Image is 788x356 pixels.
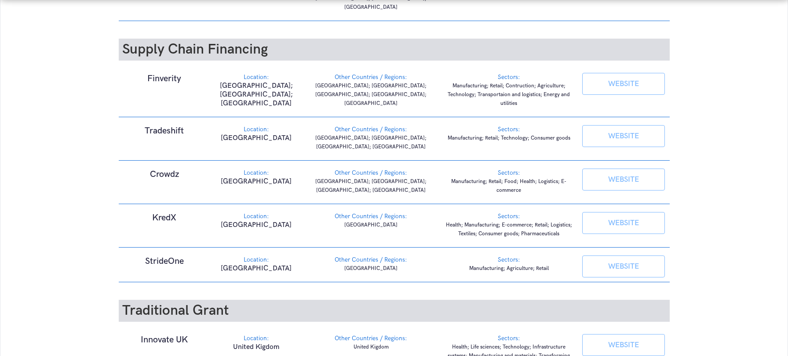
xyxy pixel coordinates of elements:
h1: Finverity [123,73,206,84]
a: WEBSITE [582,125,665,147]
p: Health; Manufacturing; E-commerce; Retail; Logistics; Textiles; Consumer goods; Pharmaceuticals [444,221,573,238]
div: Location: [215,212,298,221]
div: Location: [215,334,298,343]
a: WEBSITE [582,334,665,356]
p: [GEOGRAPHIC_DATA] [215,264,298,273]
div: Other Countries / Regions: [306,212,435,221]
h1: Crowdz [123,169,206,180]
p: [GEOGRAPHIC_DATA] [215,134,298,143]
a: WEBSITE [582,212,665,234]
p: United Kigdom [306,343,435,352]
p: [GEOGRAPHIC_DATA] [306,221,435,230]
p: [GEOGRAPHIC_DATA]; [GEOGRAPHIC_DATA]; [GEOGRAPHIC_DATA]; [GEOGRAPHIC_DATA] [306,134,435,151]
h2: Supply Chain Financing [119,39,670,61]
h1: Tradeshift [123,125,206,137]
p: United Kigdom [215,343,298,352]
div: Location: [215,169,298,177]
div: Sectors: [444,125,573,134]
h1: KredX [123,212,206,223]
p: [GEOGRAPHIC_DATA]; [GEOGRAPHIC_DATA]; [GEOGRAPHIC_DATA]; [GEOGRAPHIC_DATA]; [GEOGRAPHIC_DATA] [306,82,435,108]
p: [GEOGRAPHIC_DATA] [215,221,298,230]
p: Manufacturing; Retail; Food; Health; Logistics; E-commerce [444,177,573,195]
p: Manufacturing; Agriculture; Retail [444,264,573,273]
div: Location: [215,73,298,82]
div: Sectors: [444,255,573,264]
div: Other Countries / Regions: [306,334,435,343]
div: Other Countries / Regions: [306,169,435,177]
div: Other Countries / Regions: [306,255,435,264]
p: [GEOGRAPHIC_DATA] [215,177,298,186]
p: [GEOGRAPHIC_DATA]; [GEOGRAPHIC_DATA]; [GEOGRAPHIC_DATA] [215,82,298,108]
div: Location: [215,125,298,134]
a: WEBSITE [582,169,665,191]
p: [GEOGRAPHIC_DATA] [306,264,435,273]
div: Sectors: [444,73,573,82]
div: Other Countries / Regions: [306,125,435,134]
div: Sectors: [444,334,573,343]
h2: Traditional Grant [119,300,670,322]
a: WEBSITE [582,73,665,95]
div: Other Countries / Regions: [306,73,435,82]
a: WEBSITE [582,255,665,277]
p: Manufacturing; Retail; Contruction; Agriculture; Technology; Transportaion and logistics; Energy ... [444,82,573,108]
div: Location: [215,255,298,264]
div: Sectors: [444,169,573,177]
div: Sectors: [444,212,573,221]
h1: StrideOne [123,255,206,267]
p: Manufacturing; Retail; Technology; Consumer goods [444,134,573,143]
h1: Innovate UK [123,334,206,345]
p: [GEOGRAPHIC_DATA]; [GEOGRAPHIC_DATA]; [GEOGRAPHIC_DATA]; [GEOGRAPHIC_DATA] [306,177,435,195]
